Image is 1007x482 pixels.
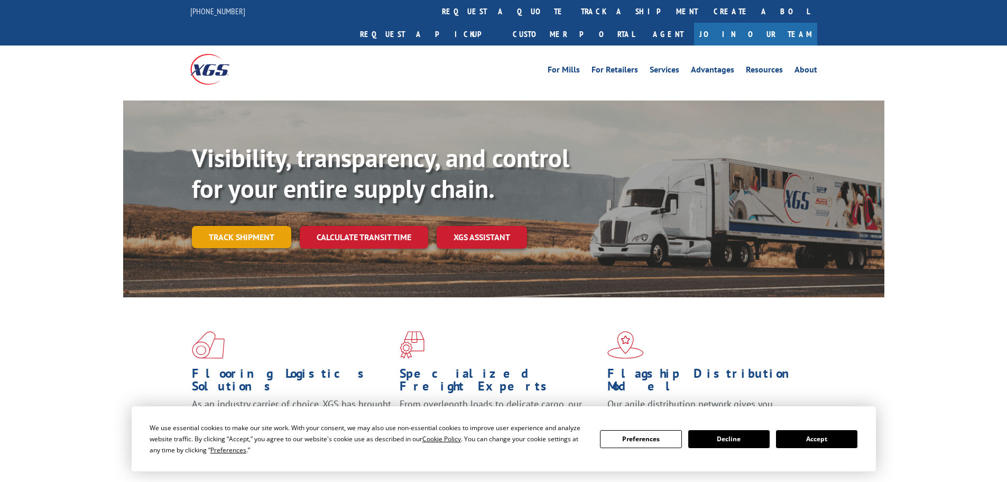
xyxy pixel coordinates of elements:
[650,66,679,77] a: Services
[400,331,424,359] img: xgs-icon-focused-on-flooring-red
[746,66,783,77] a: Resources
[422,434,461,443] span: Cookie Policy
[505,23,642,46] a: Customer Portal
[192,367,392,398] h1: Flooring Logistics Solutions
[400,367,599,398] h1: Specialized Freight Experts
[150,422,587,456] div: We use essential cookies to make our site work. With your consent, we may also use non-essential ...
[190,6,245,16] a: [PHONE_NUMBER]
[607,398,802,423] span: Our agile distribution network gives you nationwide inventory management on demand.
[691,66,734,77] a: Advantages
[192,398,391,435] span: As an industry carrier of choice, XGS has brought innovation and dedication to flooring logistics...
[776,430,857,448] button: Accept
[688,430,770,448] button: Decline
[607,367,807,398] h1: Flagship Distribution Model
[437,226,527,249] a: XGS ASSISTANT
[192,331,225,359] img: xgs-icon-total-supply-chain-intelligence-red
[592,66,638,77] a: For Retailers
[694,23,817,46] a: Join Our Team
[192,141,569,205] b: Visibility, transparency, and control for your entire supply chain.
[300,226,428,249] a: Calculate transit time
[607,331,644,359] img: xgs-icon-flagship-distribution-model-red
[642,23,694,46] a: Agent
[352,23,505,46] a: Request a pickup
[132,406,876,471] div: Cookie Consent Prompt
[192,226,291,248] a: Track shipment
[794,66,817,77] a: About
[400,398,599,445] p: From overlength loads to delicate cargo, our experienced staff knows the best way to move your fr...
[210,445,246,454] span: Preferences
[600,430,681,448] button: Preferences
[548,66,580,77] a: For Mills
